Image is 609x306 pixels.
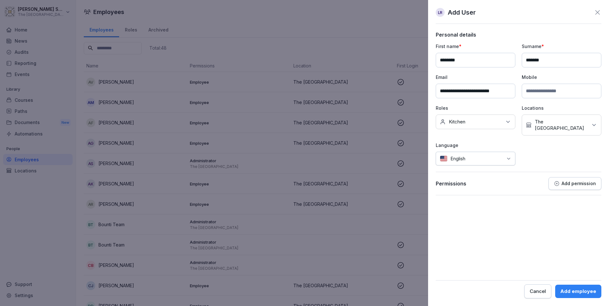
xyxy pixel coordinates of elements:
[436,31,601,38] p: Personal details
[449,119,465,125] p: Kitchen
[436,180,466,187] p: Permissions
[535,119,588,131] p: The [GEOGRAPHIC_DATA]
[522,43,601,50] p: Surname
[560,288,596,295] div: Add employee
[436,43,515,50] p: First name
[436,152,515,165] div: English
[436,8,445,17] div: LR
[522,74,601,80] p: Mobile
[436,142,515,149] p: Language
[436,105,515,111] p: Roles
[555,285,601,298] button: Add employee
[548,177,601,190] button: Add permission
[440,156,448,162] img: us.svg
[562,181,596,186] p: Add permission
[524,284,551,298] button: Cancel
[436,74,515,80] p: Email
[448,8,476,17] p: Add User
[522,105,601,111] p: Locations
[530,288,546,295] div: Cancel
